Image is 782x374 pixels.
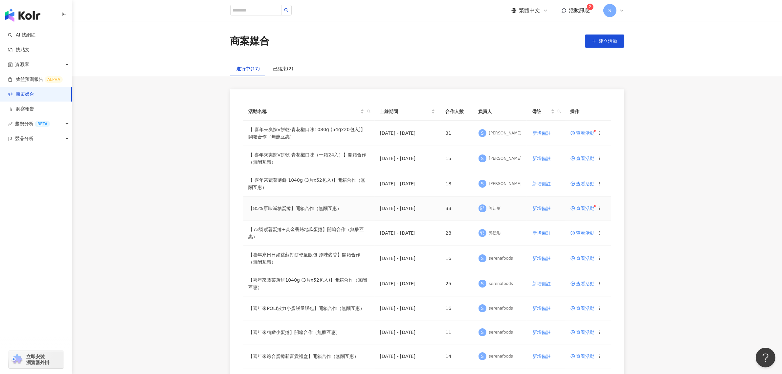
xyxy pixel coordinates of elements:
a: chrome extension立即安裝 瀏覽器外掛 [9,351,64,368]
td: 【 喜年來爽辣V餅乾-青花椒口味（一箱24入）】開箱合作（無酬互惠） [243,146,375,171]
a: 查看活動 [570,181,595,186]
a: 洞察報告 [8,106,34,112]
td: 18 [440,171,473,197]
span: 新增備註 [532,206,551,211]
div: serenafoods [489,256,513,261]
span: 2 [589,5,592,9]
span: S [481,329,484,336]
a: 查看活動 [570,306,595,311]
a: 查看活動 [570,131,595,135]
span: 新增備註 [532,130,551,136]
button: 新增備註 [532,177,551,190]
td: [DATE] - [DATE] [375,271,440,296]
span: S [481,155,484,162]
td: 25 [440,271,473,296]
td: 【喜年來日日如益蘇打餅乾量販包-原味麥香】開箱合作（無酬互惠） [243,246,375,271]
span: 新增備註 [532,181,551,186]
span: 上線期間 [380,108,430,115]
span: S [608,7,611,14]
div: 郭紜彤 [489,230,501,236]
span: 活動名稱 [249,108,359,115]
span: S [481,353,484,360]
span: 查看活動 [570,156,595,161]
span: S [481,129,484,137]
th: 操作 [565,103,611,121]
td: 【73號紫薯蛋捲+黃金香烤地瓜蛋捲】開箱合作（無酬互惠） [243,221,375,246]
span: 新增備註 [532,330,551,335]
a: searchAI 找網紅 [8,32,35,38]
div: [PERSON_NAME] [489,156,522,161]
span: search [366,106,372,116]
span: 競品分析 [15,131,34,146]
sup: 2 [587,4,593,10]
span: search [557,109,561,113]
td: 【 喜年來蔬菜薄餅 1040g (3片x52包入)】開箱合作（無酬互惠） [243,171,375,197]
div: [PERSON_NAME] [489,181,522,187]
span: 繁體中文 [519,7,540,14]
button: 建立活動 [585,35,624,48]
iframe: Help Scout Beacon - Open [756,348,775,367]
a: 查看活動 [570,256,595,261]
a: 查看活動 [570,354,595,359]
div: 商案媒合 [230,34,270,48]
span: 資源庫 [15,57,29,72]
td: 【85%原味減糖蛋捲】開箱合作（無酬互惠） [243,197,375,221]
button: 新增備註 [532,277,551,290]
span: 新增備註 [532,306,551,311]
div: serenafoods [489,281,513,287]
a: 找貼文 [8,47,30,53]
td: [DATE] - [DATE] [375,344,440,368]
img: logo [5,9,40,22]
a: 商案媒合 [8,91,34,98]
td: 16 [440,246,473,271]
td: [DATE] - [DATE] [375,296,440,320]
td: [DATE] - [DATE] [375,197,440,221]
td: [DATE] - [DATE] [375,171,440,197]
span: search [556,106,563,116]
a: 查看活動 [570,231,595,235]
td: 28 [440,221,473,246]
td: 16 [440,296,473,320]
th: 合作人數 [440,103,473,121]
td: 【喜年來綜合蛋捲新富貴禮盒】開箱合作（無酬互惠） [243,344,375,368]
td: 15 [440,146,473,171]
td: [DATE] - [DATE] [375,121,440,146]
span: S [481,255,484,262]
span: S [481,180,484,187]
div: serenafoods [489,354,513,359]
button: 新增備註 [532,252,551,265]
a: 查看活動 [570,206,595,211]
span: 郭 [480,229,485,237]
button: 新增備註 [532,350,551,363]
td: [DATE] - [DATE] [375,146,440,171]
span: 新增備註 [532,354,551,359]
span: rise [8,122,12,126]
td: 14 [440,344,473,368]
div: 郭紜彤 [489,206,501,211]
div: serenafoods [489,330,513,335]
span: S [481,305,484,312]
th: 活動名稱 [243,103,375,121]
button: 新增備註 [532,326,551,339]
span: 新增備註 [532,256,551,261]
td: 【喜年來POLI波力小蛋餅量販包】開箱合作（無酬互惠） [243,296,375,320]
td: 31 [440,121,473,146]
button: 新增備註 [532,127,551,140]
span: 立即安裝 瀏覽器外掛 [26,354,49,365]
div: BETA [35,121,50,127]
th: 負責人 [473,103,527,121]
td: 11 [440,320,473,344]
span: 趨勢分析 [15,116,50,131]
td: [DATE] - [DATE] [375,246,440,271]
span: 新增備註 [532,156,551,161]
a: 查看活動 [570,330,595,335]
a: 查看活動 [570,281,595,286]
